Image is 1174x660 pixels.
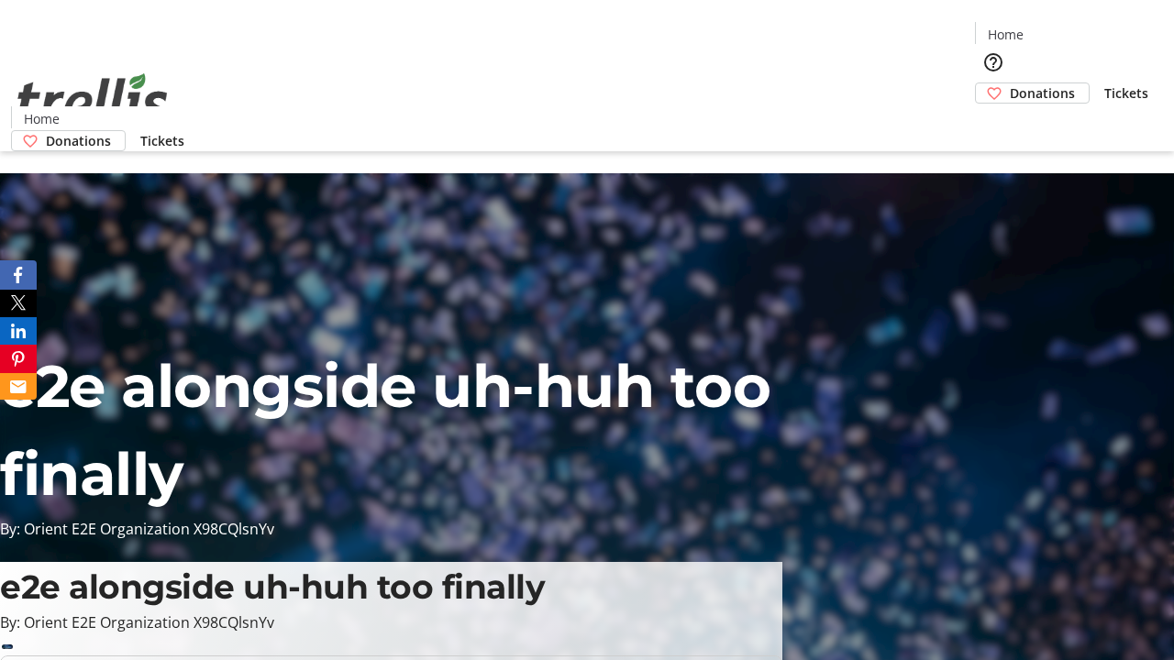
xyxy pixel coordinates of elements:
a: Tickets [126,131,199,150]
span: Tickets [1104,83,1148,103]
a: Donations [11,130,126,151]
a: Home [976,25,1035,44]
img: Orient E2E Organization X98CQlsnYv's Logo [11,53,174,145]
span: Home [24,109,60,128]
span: Home [988,25,1024,44]
a: Tickets [1090,83,1163,103]
span: Tickets [140,131,184,150]
a: Donations [975,82,1090,104]
button: Cart [975,104,1012,140]
a: Home [12,109,71,128]
button: Help [975,44,1012,81]
span: Donations [1010,83,1075,103]
span: Donations [46,131,111,150]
